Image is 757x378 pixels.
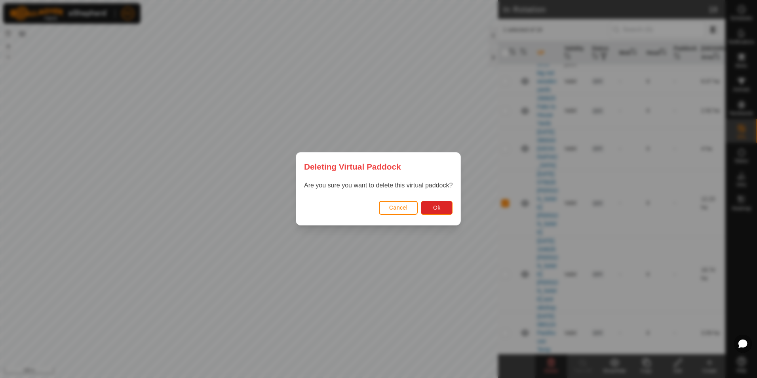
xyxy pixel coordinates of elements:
[304,181,453,191] p: Are you sure you want to delete this virtual paddock?
[379,201,418,215] button: Cancel
[389,205,408,211] span: Cancel
[304,160,401,173] span: Deleting Virtual Paddock
[421,201,453,215] button: Ok
[433,205,441,211] span: Ok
